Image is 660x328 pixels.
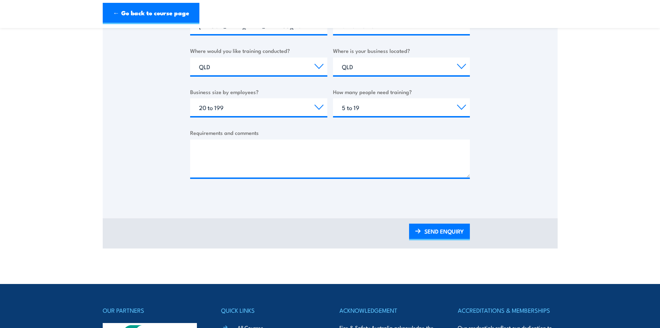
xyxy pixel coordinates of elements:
[339,305,439,315] h4: ACKNOWLEDGEMENT
[103,305,202,315] h4: OUR PARTNERS
[333,47,470,55] label: Where is your business located?
[221,305,321,315] h4: QUICK LINKS
[103,3,199,24] a: ← Go back to course page
[333,88,470,96] label: How many people need training?
[190,47,327,55] label: Where would you like training conducted?
[190,129,470,137] label: Requirements and comments
[409,224,470,240] a: SEND ENQUIRY
[458,305,557,315] h4: ACCREDITATIONS & MEMBERSHIPS
[190,88,327,96] label: Business size by employees?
